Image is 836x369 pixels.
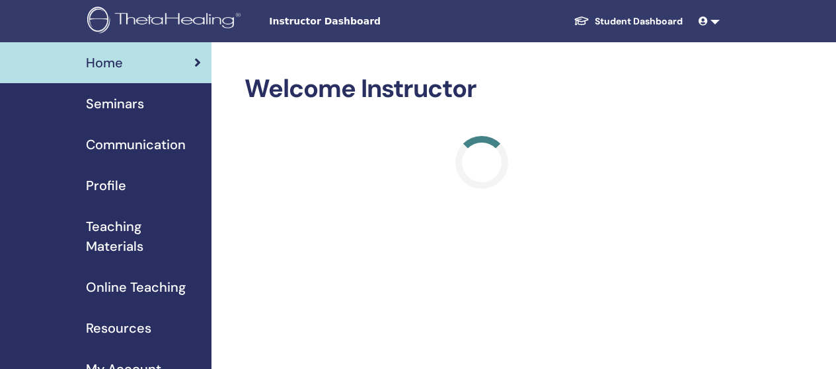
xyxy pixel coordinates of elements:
[245,74,720,104] h2: Welcome Instructor
[574,15,589,26] img: graduation-cap-white.svg
[86,135,186,154] span: Communication
[86,217,201,256] span: Teaching Materials
[563,9,693,34] a: Student Dashboard
[269,15,467,28] span: Instructor Dashboard
[86,277,186,297] span: Online Teaching
[86,53,123,73] span: Home
[86,176,126,195] span: Profile
[86,318,151,338] span: Resources
[87,7,245,36] img: logo.png
[86,94,144,114] span: Seminars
